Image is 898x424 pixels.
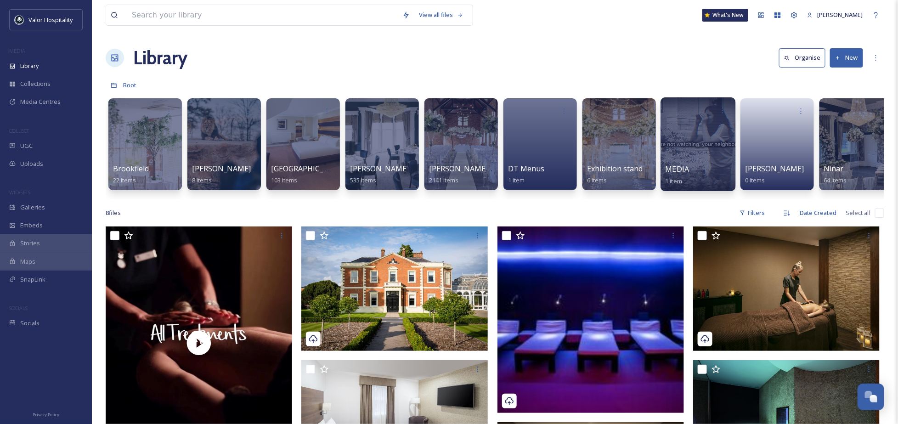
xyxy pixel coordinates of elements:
span: SOCIALS [9,305,28,311]
span: 1 item [666,176,683,185]
span: [GEOGRAPHIC_DATA][PERSON_NAME] [271,164,404,174]
span: COLLECT [9,127,29,134]
a: Library [133,44,187,72]
a: [PERSON_NAME] ALL535 items [350,164,424,184]
a: What's New [702,9,748,22]
span: MEDIA [666,164,689,174]
span: Embeds [20,221,43,230]
span: Select all [846,209,870,217]
span: Uploads [20,159,43,168]
a: Brookfield22 items [113,164,149,184]
span: [PERSON_NAME] [192,164,251,174]
span: Exhibition stand [587,164,643,174]
span: 1 item [508,176,525,184]
span: 103 items [271,176,297,184]
input: Search your library [127,5,398,25]
span: [PERSON_NAME] Weddings [429,164,524,174]
div: Filters [735,204,769,222]
span: Media Centres [20,97,61,106]
span: MEDIA [9,47,25,54]
span: Ninar [824,164,844,174]
span: Privacy Policy [33,412,59,418]
img: images [15,15,24,24]
a: [PERSON_NAME] Weddings2141 items [429,164,524,184]
a: Root [123,79,136,90]
span: Socials [20,319,40,328]
a: Organise [779,48,830,67]
span: [PERSON_NAME] ALL [350,164,424,174]
span: SnapLink [20,275,45,284]
span: Root [123,81,136,89]
a: [PERSON_NAME]0 items [745,164,804,184]
span: Stories [20,239,40,248]
button: New [830,48,863,67]
a: [GEOGRAPHIC_DATA][PERSON_NAME]103 items [271,164,404,184]
span: DT Menus [508,164,544,174]
span: Maps [20,257,35,266]
span: Galleries [20,203,45,212]
a: Ninar64 items [824,164,847,184]
span: 0 items [745,176,765,184]
a: View all files [414,6,468,24]
div: Date Created [795,204,842,222]
span: Valor Hospitality [28,16,73,24]
span: 8 items [192,176,212,184]
span: UGC [20,141,33,150]
span: 64 items [824,176,847,184]
span: Collections [20,79,51,88]
img: DT Hero image.jpeg [301,226,488,351]
span: 6 items [587,176,607,184]
a: Privacy Policy [33,408,59,419]
span: WIDGETS [9,189,30,196]
span: Library [20,62,39,70]
a: [PERSON_NAME] [802,6,868,24]
a: Exhibition stand6 items [587,164,643,184]
span: Brookfield [113,164,149,174]
a: MEDIA1 item [666,165,689,185]
span: [PERSON_NAME] [745,164,804,174]
span: 2141 items [429,176,458,184]
span: 8 file s [106,209,121,217]
span: 22 items [113,176,136,184]
button: Organise [779,48,825,67]
button: Open Chat [858,384,884,410]
a: [PERSON_NAME]8 items [192,164,251,184]
img: Twilight image 1.png [497,226,684,413]
img: Hot stone therapy.jpg [693,226,880,351]
span: 535 items [350,176,376,184]
a: DT Menus1 item [508,164,544,184]
span: [PERSON_NAME] [818,11,863,19]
